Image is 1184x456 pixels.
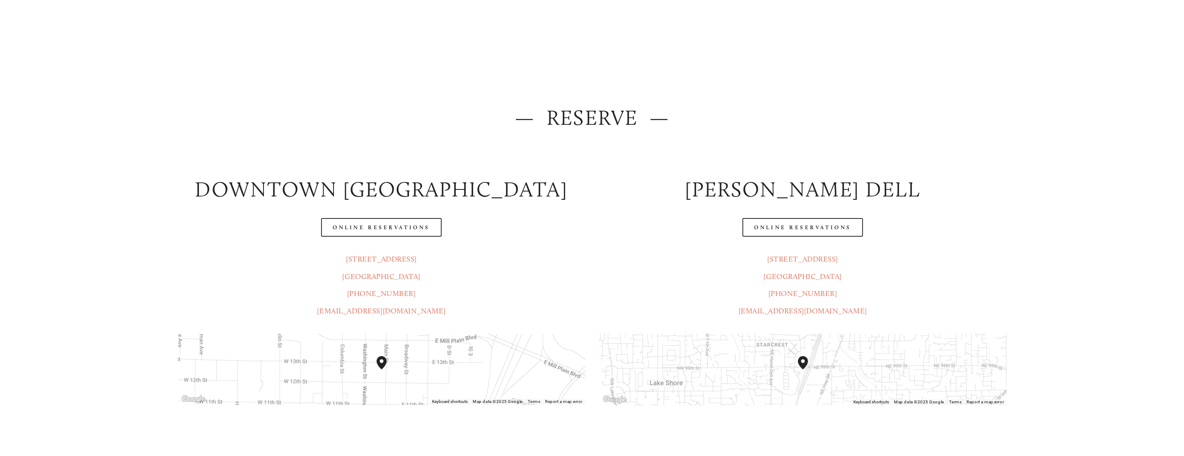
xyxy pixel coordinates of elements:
[545,399,582,404] a: Report a map error
[764,272,841,281] a: [GEOGRAPHIC_DATA]
[798,356,818,383] div: Amaro's Table 816 Northeast 98th Circle Vancouver, WA, 98665, United States
[949,400,962,404] a: Terms
[178,103,1006,132] h2: — Reserve —
[347,289,416,298] a: [PHONE_NUMBER]
[432,399,468,405] button: Keyboard shortcuts
[321,218,441,237] a: Online Reservations
[967,400,1004,404] a: Report a map error
[346,255,417,264] a: [STREET_ADDRESS]
[377,356,396,383] div: Amaro's Table 1220 Main Street vancouver, United States
[178,175,585,204] h2: Downtown [GEOGRAPHIC_DATA]
[601,394,628,405] a: Open this area in Google Maps (opens a new window)
[317,306,445,315] a: [EMAIL_ADDRESS][DOMAIN_NAME]
[742,218,863,237] a: Online Reservations
[180,394,207,405] a: Open this area in Google Maps (opens a new window)
[180,394,207,405] img: Google
[853,399,889,405] button: Keyboard shortcuts
[528,399,541,404] a: Terms
[473,399,522,404] span: Map data ©2025 Google
[767,255,838,264] a: [STREET_ADDRESS]
[342,272,420,281] a: [GEOGRAPHIC_DATA]
[599,175,1006,204] h2: [PERSON_NAME] DELL
[601,394,628,405] img: Google
[768,289,837,298] a: [PHONE_NUMBER]
[894,400,944,404] span: Map data ©2025 Google
[738,306,867,315] a: [EMAIL_ADDRESS][DOMAIN_NAME]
